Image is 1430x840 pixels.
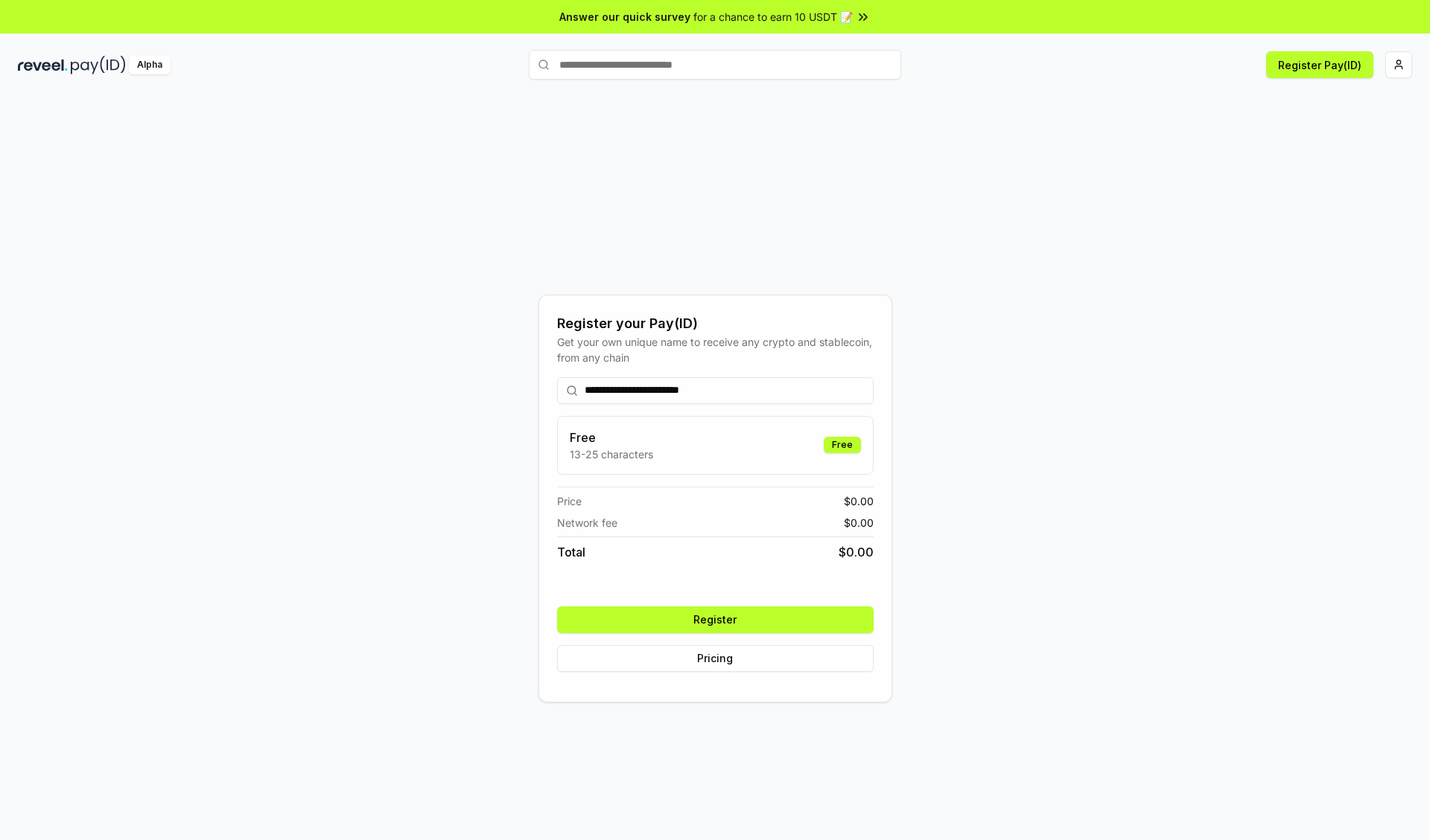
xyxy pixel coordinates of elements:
[1266,51,1373,78] button: Register Pay(ID)
[557,313,874,334] div: Register your Pay(ID)
[18,56,68,74] img: reveel_dark
[844,493,874,509] span: $ 0.00
[844,515,874,530] span: $ 0.00
[570,429,653,446] h3: Free
[71,56,126,74] img: pay_id
[693,9,853,25] span: for a chance to earn 10 USDT 📝
[839,543,874,561] span: $ 0.00
[557,515,617,530] span: Network fee
[557,334,874,365] div: Get your own unique name to receive any crypto and stablecoin, from any chain
[557,493,582,509] span: Price
[557,606,874,633] button: Register
[570,446,653,462] p: 13-25 characters
[559,9,690,25] span: Answer our quick survey
[557,645,874,672] button: Pricing
[129,56,171,74] div: Alpha
[824,437,861,453] div: Free
[557,543,585,561] span: Total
